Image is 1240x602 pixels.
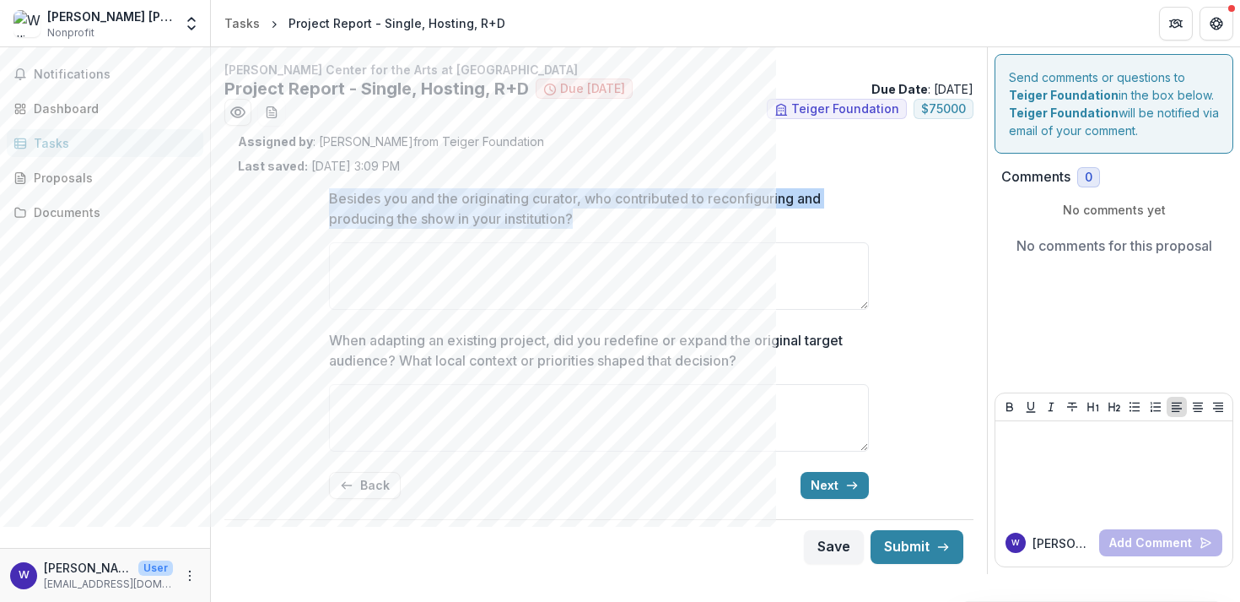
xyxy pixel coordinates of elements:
[1083,397,1103,417] button: Heading 1
[1009,88,1119,102] strong: Teiger Foundation
[218,11,267,35] a: Tasks
[34,68,197,82] span: Notifications
[288,14,505,32] div: Project Report - Single, Hosting, R+D
[560,82,625,96] span: Due [DATE]
[1032,534,1092,552] p: [PERSON_NAME]
[1167,397,1187,417] button: Align Left
[224,99,251,126] button: Preview 4237087b-1fa1-4bcb-82c4-5b6806fe39c8.pdf
[329,188,859,229] p: Besides you and the originating curator, who contributed to reconfiguring and producing the show ...
[1200,7,1233,41] button: Get Help
[7,164,203,192] a: Proposals
[1016,236,1212,256] p: No comments for this proposal
[7,95,203,122] a: Dashboard
[1104,397,1124,417] button: Heading 2
[804,530,864,564] button: Save
[138,561,173,576] p: User
[34,203,190,221] div: Documents
[1208,397,1228,417] button: Align Right
[995,54,1233,154] div: Send comments or questions to in the box below. will be notified via email of your comment.
[180,7,203,41] button: Open entity switcher
[1124,397,1145,417] button: Bullet List
[921,102,966,117] span: $ 75000
[238,133,960,150] p: : [PERSON_NAME] from Teiger Foundation
[44,559,132,577] p: [PERSON_NAME]
[44,577,173,592] p: [EMAIL_ADDRESS][DOMAIN_NAME]
[871,82,928,96] strong: Due Date
[7,198,203,226] a: Documents
[801,472,869,499] button: Next
[1001,169,1070,185] h2: Comments
[7,61,203,88] button: Notifications
[238,134,313,149] strong: Assigned by
[329,472,401,499] button: Back
[19,570,30,581] div: Whitney
[47,25,94,41] span: Nonprofit
[47,8,173,25] div: [PERSON_NAME] [PERSON_NAME][GEOGRAPHIC_DATA]
[1159,7,1193,41] button: Partners
[258,99,285,126] button: download-word-button
[238,159,308,173] strong: Last saved:
[1188,397,1208,417] button: Align Center
[218,11,512,35] nav: breadcrumb
[1041,397,1061,417] button: Italicize
[329,330,859,371] p: When adapting an existing project, did you redefine or expand the original target audience? What ...
[34,134,190,152] div: Tasks
[238,157,400,175] p: [DATE] 3:09 PM
[1021,397,1041,417] button: Underline
[13,10,40,37] img: William Marsh Rice University
[224,14,260,32] div: Tasks
[1085,171,1092,185] span: 0
[224,61,973,79] p: [PERSON_NAME] Center for the Arts at [GEOGRAPHIC_DATA]
[871,80,973,98] p: : [DATE]
[34,100,190,117] div: Dashboard
[1000,397,1020,417] button: Bold
[871,530,963,564] button: Submit
[1099,529,1222,556] button: Add Comment
[1001,201,1227,219] p: No comments yet
[1009,106,1119,120] strong: Teiger Foundation
[7,129,203,157] a: Tasks
[180,566,200,586] button: More
[224,79,529,99] h2: Project Report - Single, Hosting, R+D
[791,102,899,117] span: Teiger Foundation
[1062,397,1082,417] button: Strike
[34,169,190,187] div: Proposals
[1011,539,1020,547] div: Whitney
[1146,397,1166,417] button: Ordered List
